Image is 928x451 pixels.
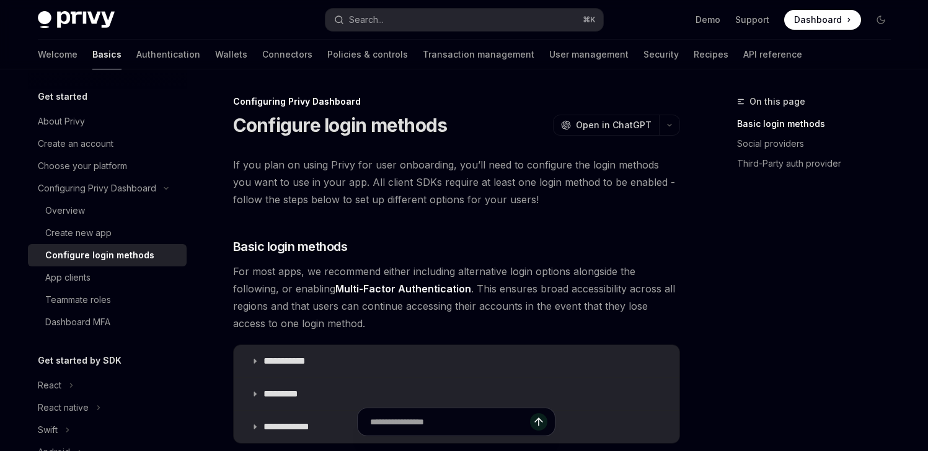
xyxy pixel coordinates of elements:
h5: Get started by SDK [38,353,122,368]
a: Wallets [215,40,247,69]
button: Send message [530,413,547,431]
a: Security [643,40,679,69]
div: Overview [45,203,85,218]
div: About Privy [38,114,85,129]
div: Swift [38,423,58,437]
a: Overview [28,199,187,222]
a: Recipes [694,40,728,69]
button: Open in ChatGPT [553,115,659,136]
div: Dashboard MFA [45,315,110,330]
button: Toggle React section [28,374,187,396]
button: Toggle dark mode [871,10,891,30]
a: Configure login methods [28,244,187,266]
div: Configuring Privy Dashboard [233,95,680,108]
a: Third-Party auth provider [737,154,901,173]
a: Basics [92,40,122,69]
a: Create an account [28,133,187,155]
button: Toggle React native section [28,396,187,419]
div: Search... [349,12,384,27]
a: Connectors [262,40,312,69]
div: Configuring Privy Dashboard [38,181,156,196]
a: Dashboard [784,10,861,30]
h5: Get started [38,89,87,104]
span: ⌘ K [583,15,596,25]
span: Basic login methods [233,238,348,255]
div: Configure login methods [45,248,154,263]
a: Welcome [38,40,77,69]
a: API reference [743,40,802,69]
div: Create new app [45,225,112,240]
div: React [38,378,61,393]
div: Teammate roles [45,292,111,307]
a: Teammate roles [28,289,187,311]
a: Basic login methods [737,114,901,134]
button: Open search [325,9,603,31]
span: Open in ChatGPT [576,119,652,131]
a: Social providers [737,134,901,154]
button: Toggle Configuring Privy Dashboard section [28,177,187,199]
div: Choose your platform [38,159,127,173]
a: Demo [696,14,720,26]
a: User management [549,40,629,69]
span: If you plan on using Privy for user onboarding, you’ll need to configure the login methods you wa... [233,156,680,208]
h1: Configure login methods [233,114,448,136]
a: Policies & controls [327,40,408,69]
div: Create an account [38,136,113,151]
a: Create new app [28,222,187,244]
a: Multi-Factor Authentication [335,282,471,296]
div: App clients [45,270,91,285]
input: Ask a question... [370,408,530,436]
button: Toggle Swift section [28,419,187,441]
span: For most apps, we recommend either including alternative login options alongside the following, o... [233,263,680,332]
span: Dashboard [794,14,842,26]
a: Choose your platform [28,155,187,177]
a: Authentication [136,40,200,69]
a: Support [735,14,769,26]
span: On this page [749,94,805,109]
img: dark logo [38,11,115,28]
a: Dashboard MFA [28,311,187,333]
a: App clients [28,266,187,289]
a: Transaction management [423,40,534,69]
div: React native [38,400,89,415]
a: About Privy [28,110,187,133]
